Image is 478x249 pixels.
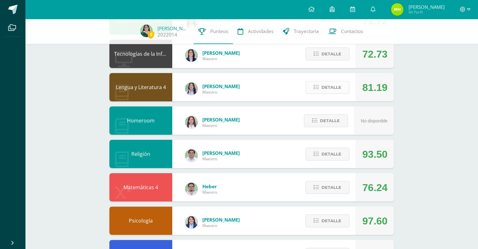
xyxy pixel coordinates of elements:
[320,115,340,127] span: Detalle
[362,40,387,68] div: 72.73
[140,25,153,37] img: 3e3fd6e5ab412e34de53ec92eb8dbd43.png
[248,28,273,35] span: Actividades
[361,118,387,123] span: No disponible
[109,207,172,235] div: Psicología
[157,25,189,31] a: [PERSON_NAME]
[109,106,172,135] div: Homeroom
[202,183,217,190] span: Heber
[202,190,217,195] span: Maestro
[294,28,319,35] span: Trayectoria
[194,19,233,44] a: Punteos
[202,156,240,161] span: Maestro
[362,140,387,168] div: 93.50
[185,183,198,195] img: 00229b7027b55c487e096d516d4a36c4.png
[185,149,198,162] img: f767cae2d037801592f2ba1a5db71a2a.png
[233,19,278,44] a: Actividades
[321,215,341,227] span: Detalle
[391,3,404,16] img: 8cfee9302e94c67f695fad48b611364c.png
[341,28,363,35] span: Contactos
[202,50,240,56] span: [PERSON_NAME]
[362,73,387,102] div: 81.19
[362,173,387,202] div: 76.24
[109,173,172,201] div: Matemáticas 4
[202,150,240,156] span: [PERSON_NAME]
[202,83,240,89] span: [PERSON_NAME]
[109,73,172,101] div: Lengua y Literatura 4
[202,223,240,228] span: Maestro
[321,48,341,60] span: Detalle
[210,28,228,35] span: Punteos
[185,82,198,95] img: df6a3bad71d85cf97c4a6d1acf904499.png
[362,207,387,235] div: 97.60
[157,31,177,38] a: 2022014
[202,56,240,61] span: Maestro
[305,81,349,94] button: Detalle
[408,9,444,15] span: Mi Perfil
[202,89,240,95] span: Maestro
[147,31,154,38] span: 0
[305,148,349,161] button: Detalle
[278,19,324,44] a: Trayectoria
[109,40,172,68] div: Tecnologías de la Información y la Comunicación 4
[408,4,444,10] span: [PERSON_NAME]
[109,140,172,168] div: Religión
[321,182,341,193] span: Detalle
[305,48,349,60] button: Detalle
[185,49,198,62] img: 7489ccb779e23ff9f2c3e89c21f82ed0.png
[202,217,240,223] span: [PERSON_NAME]
[202,123,240,128] span: Maestro
[324,19,368,44] a: Contactos
[185,216,198,229] img: 101204560ce1c1800cde82bcd5e5712f.png
[202,116,240,123] span: [PERSON_NAME]
[304,114,348,127] button: Detalle
[321,148,341,160] span: Detalle
[185,116,198,128] img: acecb51a315cac2de2e3deefdb732c9f.png
[305,214,349,227] button: Detalle
[305,181,349,194] button: Detalle
[321,82,341,93] span: Detalle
